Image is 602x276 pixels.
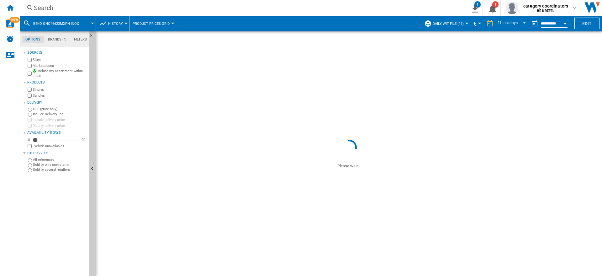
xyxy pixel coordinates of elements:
span: NEW [10,17,20,23]
div: 1 [492,1,499,8]
div: Search [34,3,448,12]
img: profile.jpg [506,2,518,14]
img: alerts-logo.svg [6,35,14,43]
span: category coordinators [523,3,568,9]
b: BE KREFEL [537,9,554,13]
div: 1 [474,1,481,8]
img: wise-card.svg [6,19,14,28]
